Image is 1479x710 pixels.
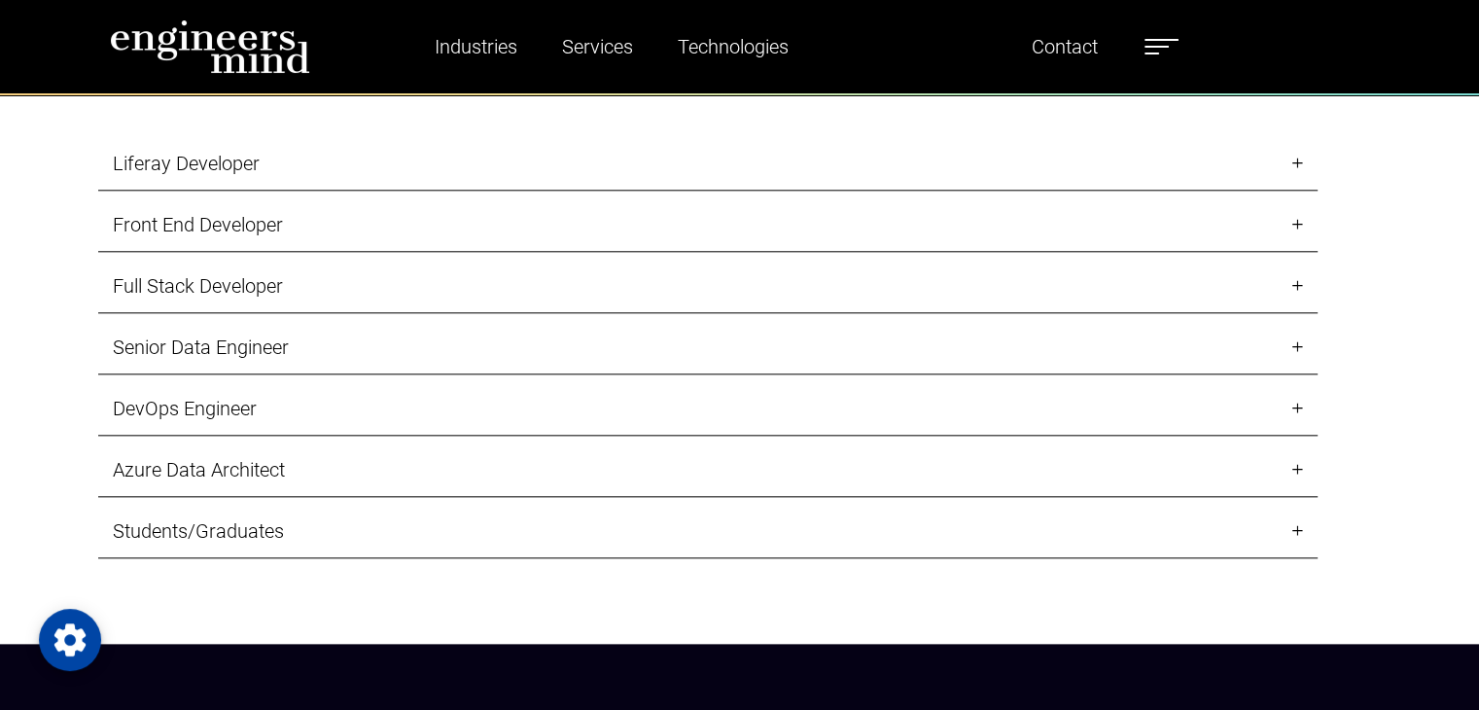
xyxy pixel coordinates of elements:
a: Front End Developer [98,198,1318,252]
a: Senior Data Engineer [98,321,1318,374]
a: Liferay Developer [98,137,1318,191]
a: DevOps Engineer [98,382,1318,436]
a: Contact [1024,24,1106,69]
a: Technologies [670,24,796,69]
a: Full Stack Developer [98,260,1318,313]
img: logo [110,19,310,74]
a: Students/Graduates [98,505,1318,558]
a: Industries [427,24,525,69]
a: Services [554,24,641,69]
a: Azure Data Architect [98,444,1318,497]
